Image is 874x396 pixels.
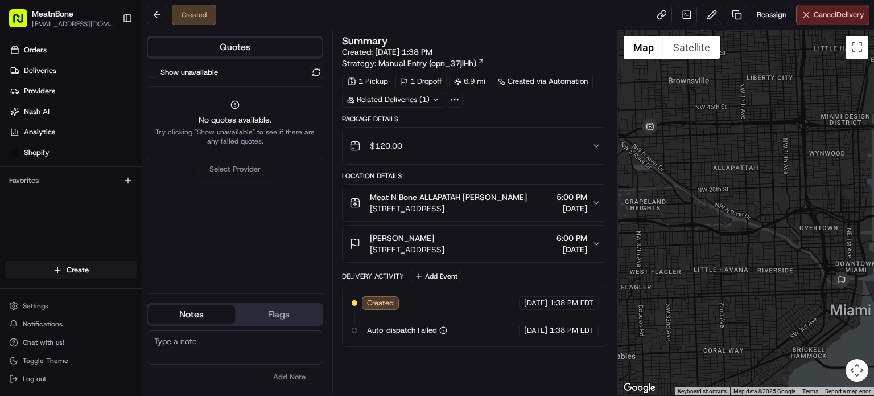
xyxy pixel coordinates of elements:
span: Auto-dispatch Failed [367,325,437,336]
div: 6.9 mi [449,74,490,89]
span: Chat with us! [23,338,64,347]
div: Related Deliveries (1) [342,92,444,108]
button: CancelDelivery [796,5,869,25]
span: Deliveries [24,66,56,76]
button: [EMAIL_ADDRESS][DOMAIN_NAME] [32,19,113,28]
a: Nash AI [5,103,142,121]
span: Settings [23,301,48,311]
span: Meat N Bone ALLAPATAH [PERSON_NAME] [370,191,527,203]
span: [PERSON_NAME] [370,232,434,244]
a: Providers [5,82,142,100]
button: Show street map [624,36,663,59]
div: Strategy: [342,58,485,69]
span: Reassign [757,10,786,20]
a: Open this area in Google Maps (opens a new window) [621,381,658,395]
span: [DATE] 1:38 PM [375,47,432,57]
div: Package Details [342,115,608,124]
button: Toggle Theme [5,353,137,369]
button: Chat with us! [5,334,137,350]
span: [DATE] [524,298,547,308]
button: Show satellite imagery [663,36,720,59]
span: Create [67,265,89,275]
button: Create [5,261,137,279]
span: $120.00 [370,140,402,152]
span: 6:00 PM [556,232,587,244]
span: Created: [342,46,432,58]
button: MeatnBone[EMAIL_ADDRESS][DOMAIN_NAME] [5,5,118,32]
span: [DATE] [524,325,547,336]
button: Reassign [752,5,791,25]
button: Keyboard shortcuts [678,387,727,395]
div: Location Details [342,172,608,181]
span: Toggle Theme [23,356,68,365]
div: 1 Dropoff [395,74,447,89]
span: Nash AI [24,107,50,117]
span: Analytics [24,127,55,137]
button: Toggle fullscreen view [846,36,868,59]
button: Quotes [148,38,322,56]
span: Providers [24,86,55,96]
span: Orders [24,45,47,55]
img: Google [621,381,658,395]
span: 1:38 PM EDT [550,325,593,336]
span: Created [367,298,394,308]
button: Meat N Bone ALLAPATAH [PERSON_NAME][STREET_ADDRESS]5:00 PM[DATE] [343,185,608,221]
span: 5:00 PM [556,191,587,203]
span: [STREET_ADDRESS] [370,203,527,214]
button: [PERSON_NAME][STREET_ADDRESS]6:00 PM[DATE] [343,226,608,262]
img: Shopify logo [10,148,19,157]
span: [DATE] [556,244,587,255]
button: Notifications [5,316,137,332]
span: Log out [23,374,46,383]
button: Settings [5,298,137,314]
div: 1 Pickup [342,74,393,89]
button: $120.00 [343,128,608,164]
span: [DATE] [556,203,587,214]
span: Map data ©2025 Google [733,388,795,394]
button: Notes [148,305,235,324]
a: Analytics [5,123,142,141]
span: Shopify [24,148,50,158]
span: No quotes available. [154,114,316,125]
div: Delivery Activity [342,272,404,281]
span: Manual Entry (opn_37jiHh) [378,58,476,69]
button: Map camera controls [846,359,868,382]
button: Log out [5,371,137,387]
button: MeatnBone [32,8,73,19]
span: Notifications [23,320,63,329]
span: Cancel Delivery [814,10,864,20]
button: Flags [235,305,322,324]
label: Show unavailable [160,67,218,77]
button: Add Event [411,270,461,283]
span: Try clicking "Show unavailable" to see if there are any failed quotes. [154,128,316,146]
a: Terms [802,388,818,394]
a: Created via Automation [493,74,593,89]
a: Orders [5,41,142,59]
span: 1:38 PM EDT [550,298,593,308]
a: Shopify [5,144,142,162]
a: Deliveries [5,62,142,80]
span: [STREET_ADDRESS] [370,244,444,255]
a: Manual Entry (opn_37jiHh) [378,58,485,69]
h3: Summary [342,36,388,46]
a: Report a map error [825,388,871,394]
div: Favorites [5,172,137,190]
